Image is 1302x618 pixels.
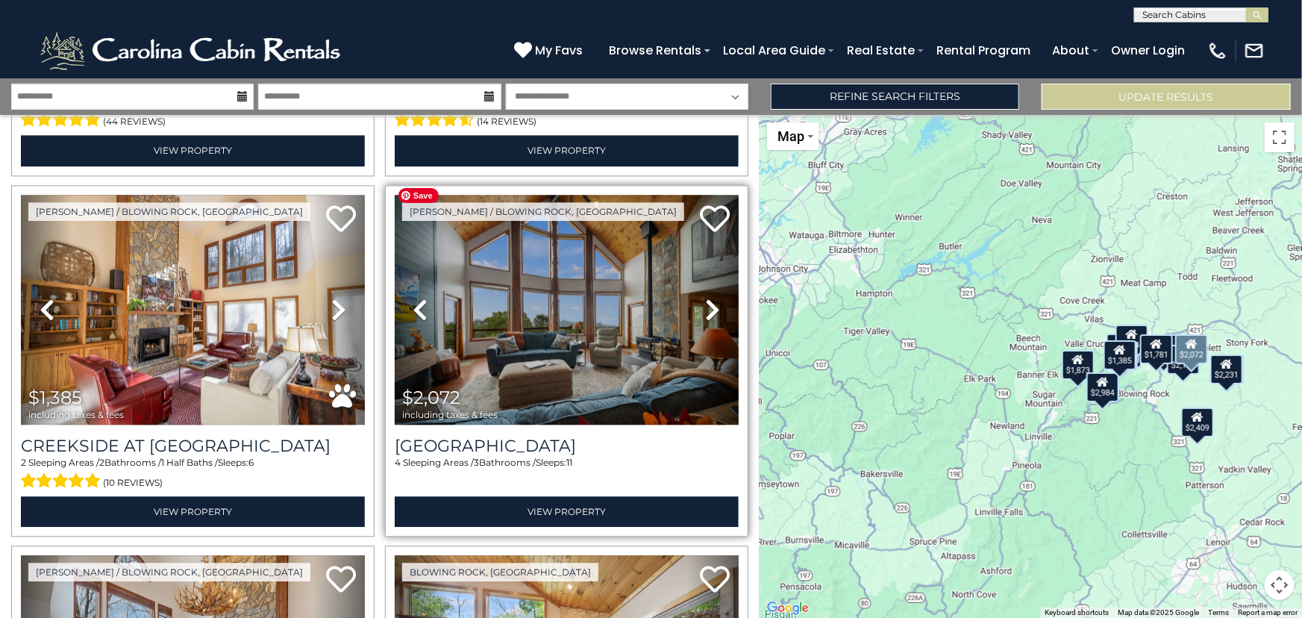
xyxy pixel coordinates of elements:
[767,122,819,150] button: Change map style
[1208,608,1229,617] a: Terms (opens in new tab)
[763,599,813,618] a: Open this area in Google Maps (opens a new window)
[104,473,163,493] span: (10 reviews)
[395,135,739,166] a: View Property
[1045,37,1097,63] a: About
[1175,334,1208,364] div: $2,072
[1238,608,1298,617] a: Report a map error
[474,457,479,468] span: 3
[700,564,730,596] a: Add to favorites
[28,563,310,581] a: [PERSON_NAME] / Blowing Rock, [GEOGRAPHIC_DATA]
[402,563,598,581] a: Blowing Rock, [GEOGRAPHIC_DATA]
[395,195,739,425] img: thumbnail_169201214.jpeg
[777,128,804,144] span: Map
[771,84,1020,110] a: Refine Search Filters
[1045,608,1109,618] button: Keyboard shortcuts
[1182,408,1215,437] div: $2,409
[161,457,218,468] span: 1 Half Baths /
[1107,334,1139,363] div: $1,701
[395,456,739,492] div: Sleeping Areas / Bathrooms / Sleeps:
[700,204,730,236] a: Add to favorites
[395,457,401,468] span: 4
[1211,355,1244,384] div: $2,231
[1086,372,1119,402] div: $2,984
[1104,340,1137,370] div: $1,385
[326,204,356,236] a: Add to favorites
[566,457,572,468] span: 11
[1244,40,1265,61] img: mail-regular-white.png
[535,41,583,60] span: My Favs
[21,456,365,492] div: Sleeping Areas / Bathrooms / Sleeps:
[402,202,684,221] a: [PERSON_NAME] / Blowing Rock, [GEOGRAPHIC_DATA]
[21,135,365,166] a: View Property
[716,37,833,63] a: Local Area Guide
[21,195,365,425] img: thumbnail_163275299.jpeg
[104,112,166,131] span: (44 reviews)
[395,436,739,456] a: [GEOGRAPHIC_DATA]
[1118,608,1199,617] span: Map data ©2025 Google
[28,387,82,408] span: $1,385
[402,410,498,419] span: including taxes & fees
[1116,325,1149,355] div: $1,646
[514,41,586,60] a: My Favs
[1042,84,1291,110] button: Update Results
[21,496,365,527] a: View Property
[248,457,254,468] span: 6
[1207,40,1228,61] img: phone-regular-white.png
[1265,122,1295,152] button: Toggle fullscreen view
[99,457,104,468] span: 2
[477,112,536,131] span: (14 reviews)
[21,457,26,468] span: 2
[1141,334,1174,364] div: $1,781
[21,436,365,456] h3: Creekside at Yonahlossee
[1104,37,1192,63] a: Owner Login
[601,37,709,63] a: Browse Rentals
[326,564,356,596] a: Add to favorites
[402,387,460,408] span: $2,072
[395,436,739,456] h3: Parkway Place
[398,188,439,203] span: Save
[21,436,365,456] a: Creekside at [GEOGRAPHIC_DATA]
[37,28,347,73] img: White-1-2.png
[28,410,124,419] span: including taxes & fees
[28,202,310,221] a: [PERSON_NAME] / Blowing Rock, [GEOGRAPHIC_DATA]
[1062,350,1095,380] div: $1,873
[763,599,813,618] img: Google
[1265,570,1295,600] button: Map camera controls
[839,37,922,63] a: Real Estate
[395,496,739,527] a: View Property
[929,37,1038,63] a: Rental Program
